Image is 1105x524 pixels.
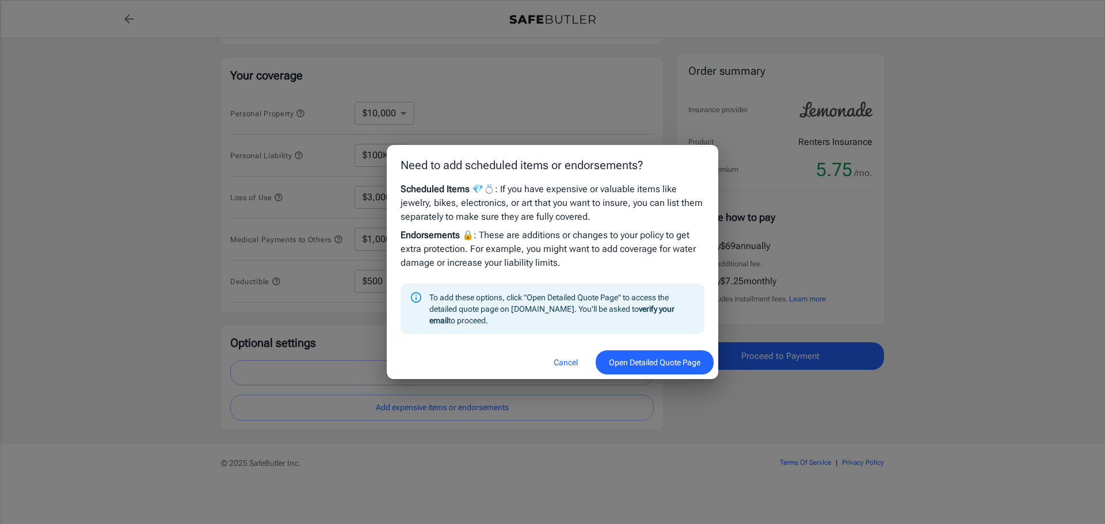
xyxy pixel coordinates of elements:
[540,350,591,375] button: Cancel
[429,304,675,325] strong: verify your email
[401,183,495,194] strong: Scheduled Items 💎💍
[401,182,704,224] p: : If you have expensive or valuable items like jewelry, bikes, electronics, or art that you want ...
[401,228,704,270] p: : These are additions or changes to your policy to get extra protection. For example, you might w...
[401,230,474,240] strong: Endorsements 🔒
[429,287,695,331] div: To add these options, click "Open Detailed Quote Page" to access the detailed quote page on [DOMA...
[596,350,714,375] button: Open Detailed Quote Page
[401,156,704,174] p: Need to add scheduled items or endorsements?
